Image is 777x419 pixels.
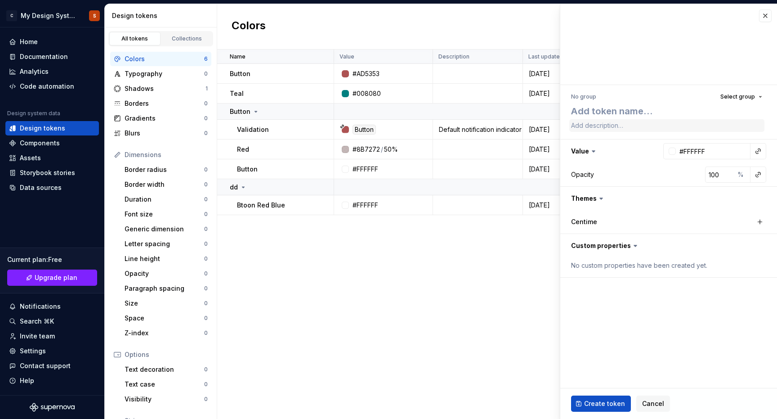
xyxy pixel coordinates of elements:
div: #008080 [353,89,381,98]
span: Create token [584,399,625,408]
div: 0 [204,196,208,203]
a: Home [5,35,99,49]
label: Centime [571,217,597,226]
button: Notifications [5,299,99,314]
div: Invite team [20,332,55,341]
div: 0 [204,396,208,403]
div: 0 [204,315,208,322]
div: Dimensions [125,150,208,159]
button: Create token [571,396,631,412]
div: [DATE] [523,145,585,154]
div: Storybook stories [20,168,75,177]
div: Text case [125,380,204,389]
div: Collections [165,35,210,42]
div: Current plan : Free [7,255,97,264]
div: [DATE] [523,89,585,98]
a: Border width0 [121,177,211,192]
a: Size0 [121,296,211,311]
p: Value [339,53,354,60]
a: Paragraph spacing0 [121,281,211,296]
div: Generic dimension [125,225,204,234]
button: CMy Design SystemS [2,6,103,25]
p: Btoon Red Blue [237,201,285,210]
svg: Supernova Logo [30,403,75,412]
input: 100 [705,167,734,183]
div: [DATE] [523,165,585,174]
div: Notifications [20,302,61,311]
div: 0 [204,166,208,173]
div: Components [20,139,60,148]
div: #FFFFFF [353,201,378,210]
a: Visibility0 [121,392,211,406]
div: 0 [204,100,208,107]
a: Data sources [5,180,99,195]
button: Help [5,374,99,388]
div: Colors [125,54,204,63]
div: Shadows [125,84,205,93]
div: Border radius [125,165,204,174]
div: Font size [125,210,204,219]
div: [DATE] [523,69,585,78]
div: No group [571,93,596,100]
div: Button [353,125,376,135]
p: Red [237,145,249,154]
div: Code automation [20,82,74,91]
span: Cancel [642,399,664,408]
div: #8B7272 [353,145,380,154]
div: 0 [204,255,208,262]
p: Teal [230,89,244,98]
a: Blurs0 [110,126,211,140]
h2: Colors [232,18,266,35]
div: Paragraph spacing [125,284,204,293]
a: Borders0 [110,96,211,111]
div: S [93,12,96,19]
p: Button [230,69,250,78]
div: Opacity [125,269,204,278]
div: 0 [204,270,208,277]
a: Settings [5,344,99,358]
a: Storybook stories [5,166,99,180]
div: Search ⌘K [20,317,54,326]
div: Assets [20,153,41,162]
div: 0 [204,329,208,337]
div: Borders [125,99,204,108]
p: dd [230,183,238,192]
a: Line height0 [121,252,211,266]
div: Design tokens [20,124,65,133]
div: Letter spacing [125,239,204,248]
div: Contact support [20,361,71,370]
div: C [6,10,17,21]
a: Invite team [5,329,99,343]
div: Opacity [571,170,594,179]
div: Default notification indicator color for Therapy. Used to convey unread information. Default noti... [433,125,522,134]
p: Last updated [528,53,563,60]
div: Settings [20,347,46,356]
p: Button [237,165,258,174]
button: Select group [716,90,766,103]
div: 0 [204,240,208,248]
div: Line height [125,254,204,263]
div: Options [125,350,208,359]
a: Text decoration0 [121,362,211,377]
div: 0 [204,181,208,188]
a: Border radius0 [121,162,211,177]
div: Documentation [20,52,68,61]
a: Opacity0 [121,266,211,281]
div: Analytics [20,67,49,76]
a: Analytics [5,64,99,79]
a: Generic dimension0 [121,222,211,236]
div: [DATE] [523,125,585,134]
div: #FFFFFF [353,165,378,174]
div: 0 [204,285,208,292]
a: Documentation [5,50,99,64]
a: Upgrade plan [7,270,97,286]
div: No custom properties have been created yet. [571,261,766,270]
span: Select group [720,93,755,100]
div: 0 [204,130,208,137]
div: Design system data [7,110,60,117]
div: #AD5353 [353,69,380,78]
a: Assets [5,151,99,165]
a: Letter spacing0 [121,237,211,251]
div: 6 [204,55,208,63]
